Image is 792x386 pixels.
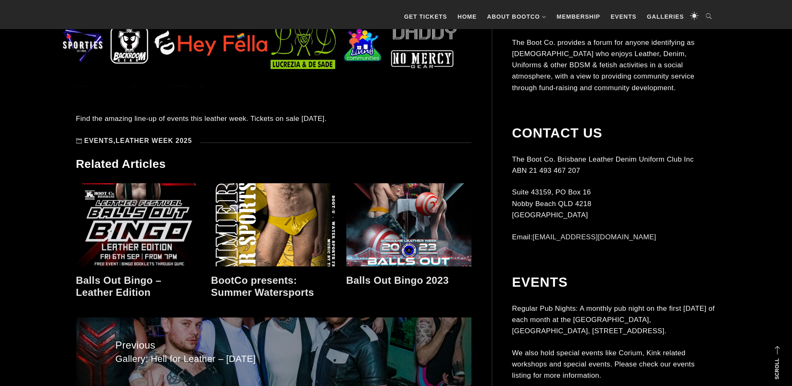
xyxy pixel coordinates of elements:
[512,231,716,242] p: Email:
[454,4,481,29] a: Home
[211,275,314,298] a: BootCo presents: Summer Watersports
[116,337,432,353] span: Previous
[76,113,471,124] p: Find the amazing line-up of events this leather week. Tickets on sale [DATE].
[512,153,716,176] p: The Boot Co. Brisbane Leather Denim Uniform Club Inc ABN 21 493 467 207
[116,137,192,144] a: Leather Week 2025
[76,137,196,144] span: ,
[607,4,641,29] a: Events
[512,125,716,141] h2: Contact Us
[512,302,716,337] p: Regular Pub Nights: A monthly pub night on the first [DATE] of each month at the [GEOGRAPHIC_DATA...
[512,187,716,221] p: Suite 43159, PO Box 16 Nobby Beach QLD 4218 [GEOGRAPHIC_DATA]
[483,4,550,29] a: About BootCo
[643,4,688,29] a: Galleries
[774,358,780,379] strong: Scroll
[346,275,449,286] a: Balls Out Bingo 2023
[116,353,432,365] span: Gallery: Hell for Leather – [DATE]
[512,347,716,381] p: We also hold special events like Corium, Kink related workshops and special events. Please check ...
[512,274,716,290] h2: Events
[76,275,162,298] a: Balls Out Bingo – Leather Edition
[400,4,452,29] a: GET TICKETS
[533,233,656,241] a: [EMAIL_ADDRESS][DOMAIN_NAME]
[84,137,113,144] a: Events
[76,157,471,171] h3: Related Articles
[553,4,604,29] a: Membership
[512,37,716,93] p: The Boot Co. provides a forum for anyone identifying as [DEMOGRAPHIC_DATA] who enjoys Leather, De...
